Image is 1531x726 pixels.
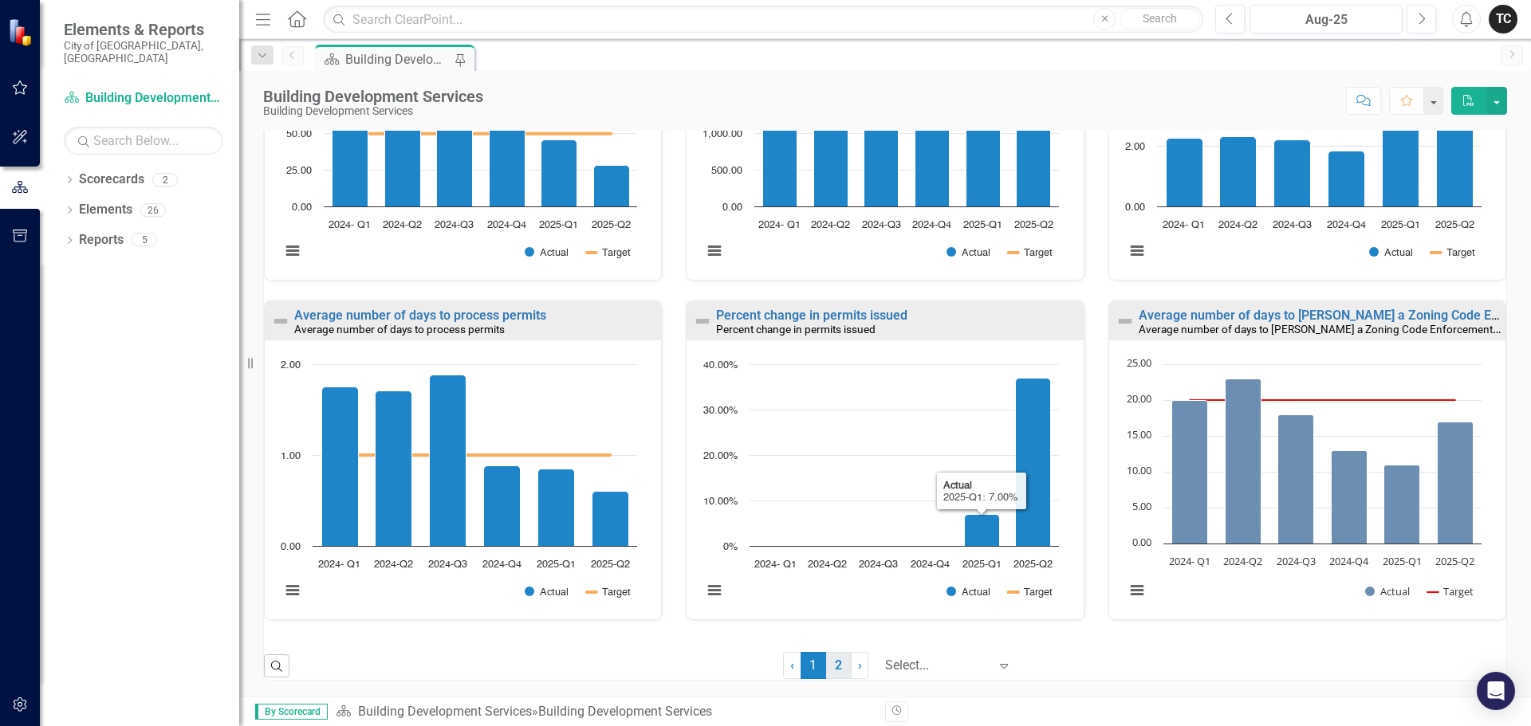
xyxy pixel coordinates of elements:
[271,312,290,331] img: Not Defined
[592,492,629,547] path: 2025-Q2, 0.6. Actual.
[814,82,848,206] path: 2024-Q2, 1,704. Actual.
[695,17,1075,276] div: Chart. Highcharts interactive chart.
[541,139,577,206] path: 2025-Q1, 46. Actual.
[1016,379,1051,547] path: 2025-Q2, 37. Actual.
[1427,584,1474,598] button: Show Target
[1273,139,1310,206] path: 2024-Q3, 2.21. Actual.
[1009,246,1053,258] button: Show Target
[811,220,850,230] text: 2024-Q2
[1477,672,1515,710] div: Open Intercom Messenger
[482,559,521,570] text: 2024-Q4
[1126,240,1148,262] button: View chart menu, Chart
[383,220,422,230] text: 2024-Q2
[525,246,569,258] button: Show Actual
[1255,10,1397,29] div: Aug-25
[64,89,223,108] a: Building Development Services
[1380,220,1419,230] text: 2025-Q1
[763,82,797,206] path: 2024- Q1, 1,705. Actual.
[1125,202,1145,213] text: 0.00
[428,559,467,570] text: 2024-Q3
[1125,142,1145,152] text: 2.00
[1127,355,1151,370] text: 25.00
[281,542,301,552] text: 0.00
[1013,559,1053,570] text: 2025-Q2
[1169,554,1210,568] text: 2024- Q1
[864,76,899,206] path: 2024-Q3, 1,792. Actual.
[64,127,223,155] input: Search Below...
[1331,451,1367,544] path: 2024-Q4, 13. Actual.
[1273,220,1312,230] text: 2024-Q3
[1127,463,1151,477] text: 10.00
[538,469,575,547] path: 2025-Q1, 0.85. Actual.
[1225,379,1261,544] path: 2024-Q2, 23. Actual.
[79,231,124,249] a: Reports
[1127,427,1151,441] text: 15.00
[965,515,1000,547] path: 2025-Q1, 7. Actual.
[64,20,223,39] span: Elements & Reports
[323,6,1203,33] input: Search ClearPoint...
[591,559,630,570] text: 2025-Q2
[435,220,474,230] text: 2024-Q3
[1163,220,1205,230] text: 2024- Q1
[587,246,631,258] button: Show Target
[7,17,37,46] img: ClearPoint Strategy
[1117,356,1490,615] svg: Interactive chart
[1383,465,1419,544] path: 2025-Q1, 11. Actual.
[913,220,952,230] text: 2024-Q4
[273,356,645,615] svg: Interactive chart
[437,97,473,206] path: 2024-Q3, 75. Actual.
[1171,401,1207,544] path: 2024- Q1, 20. Actual.
[1166,138,1202,206] path: 2024- Q1, 2.26. Actual.
[345,49,451,69] div: Building Development Services
[294,308,546,323] a: Average number of days to process permits
[79,171,144,189] a: Scorecards
[711,166,742,176] text: 500.00
[594,165,630,206] path: 2025-Q2, 28. Actual.
[790,657,794,673] span: ‹
[1382,115,1419,206] path: 2025-Q1, 3.01. Actual.
[686,300,1084,621] div: Double-Click to Edit
[862,220,901,230] text: 2024-Q3
[1014,220,1053,230] text: 2025-Q2
[1009,586,1053,598] button: Show Target
[716,308,907,323] a: Percent change in permits issued
[911,559,950,570] text: 2024-Q4
[695,356,1075,615] div: Chart. Highcharts interactive chart.
[1365,584,1410,598] button: Show Actual
[826,652,852,679] a: 2
[318,559,360,570] text: 2024- Q1
[264,300,662,621] div: Double-Click to Edit
[140,203,166,217] div: 26
[539,220,578,230] text: 2025-Q1
[1126,579,1148,602] button: View chart menu, Chart
[1328,151,1364,206] path: 2024-Q4, 1.82. Actual.
[1223,554,1262,568] text: 2024-Q2
[1143,12,1177,25] span: Search
[947,586,990,598] button: Show Actual
[703,406,738,416] text: 30.00%
[322,375,629,547] g: Actual, series 1 of 2. Bar series with 6 bars.
[693,312,712,331] img: Not Defined
[1108,300,1506,621] div: Double-Click to Edit
[1329,554,1369,568] text: 2024-Q4
[858,657,862,673] span: ›
[1489,5,1517,33] button: TC
[79,201,132,219] a: Elements
[281,240,304,262] button: View chart menu, Chart
[1117,356,1498,615] div: Chart. Highcharts interactive chart.
[754,559,797,570] text: 2024- Q1
[484,466,521,547] path: 2024-Q4, 0.88. Actual.
[322,387,359,547] path: 2024- Q1, 1.75. Actual.
[273,17,653,276] div: Chart. Highcharts interactive chart.
[1327,220,1366,230] text: 2024-Q4
[1132,535,1151,549] text: 0.00
[1218,220,1257,230] text: 2024-Q2
[1431,246,1475,258] button: Show Target
[703,451,738,461] text: 20.00%
[132,233,157,247] div: 5
[1120,8,1199,30] button: Search
[430,375,466,547] path: 2024-Q3, 1.88. Actual.
[286,129,312,139] text: 50.00
[294,323,505,336] small: Average number of days to process permits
